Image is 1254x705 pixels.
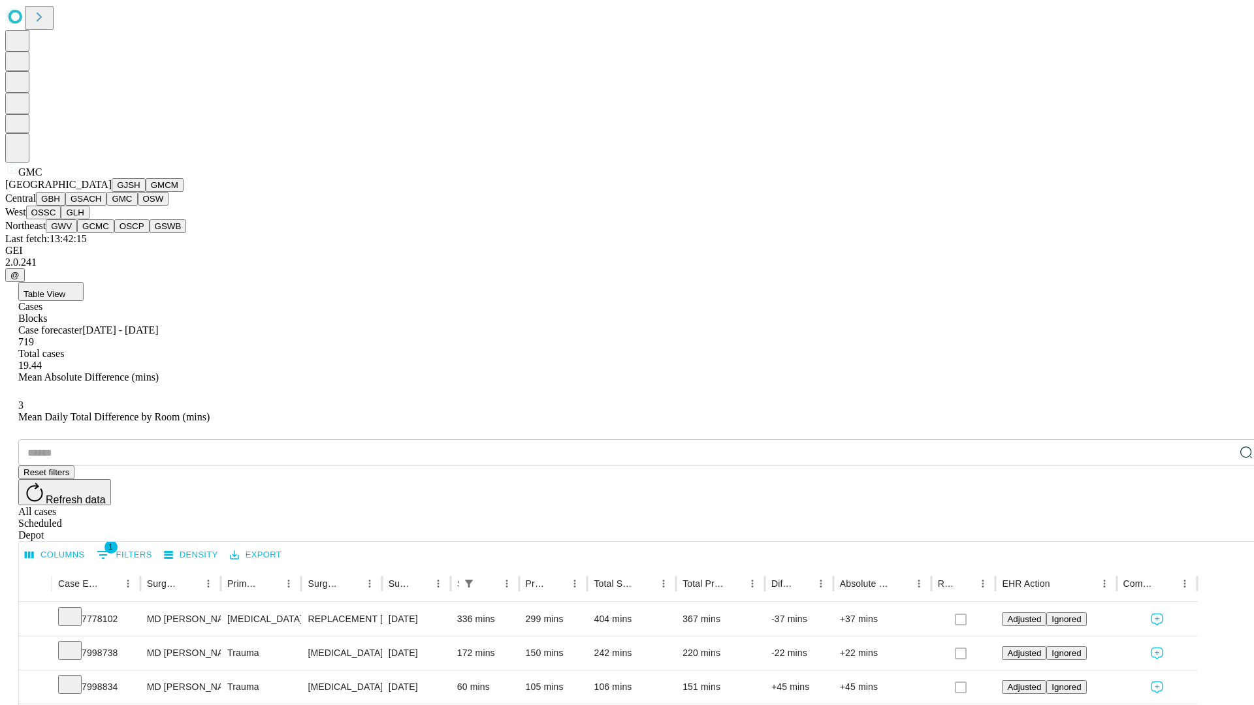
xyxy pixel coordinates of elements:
button: Sort [1157,574,1176,593]
button: GWV [46,219,77,233]
button: Menu [974,574,992,593]
span: Northeast [5,220,46,231]
button: GMC [106,192,137,206]
span: GMC [18,166,42,178]
span: Refresh data [46,494,106,505]
div: 172 mins [457,636,513,670]
div: 7998834 [58,670,134,704]
div: +37 mins [840,603,925,636]
div: 150 mins [526,636,581,670]
button: Ignored [1046,680,1086,694]
span: Ignored [1052,648,1081,658]
div: Total Scheduled Duration [594,578,635,589]
span: Total cases [18,348,64,359]
span: 719 [18,336,34,347]
span: Case forecaster [18,324,82,336]
div: +45 mins [840,670,925,704]
button: Menu [280,574,298,593]
div: 7778102 [58,603,134,636]
button: Sort [547,574,566,593]
button: Menu [566,574,584,593]
span: Ignored [1052,614,1081,624]
div: Resolved in EHR [938,578,955,589]
button: Ignored [1046,612,1086,626]
div: Absolute Difference [840,578,890,589]
button: OSSC [26,206,61,219]
button: GJSH [112,178,146,192]
span: West [5,206,26,217]
span: Mean Absolute Difference (mins) [18,371,159,383]
div: Trauma [227,636,295,670]
button: Menu [654,574,673,593]
div: 151 mins [683,670,758,704]
div: -37 mins [771,603,827,636]
button: Sort [479,574,498,593]
button: Menu [812,574,830,593]
div: 367 mins [683,603,758,636]
span: [GEOGRAPHIC_DATA] [5,179,112,190]
button: GCMC [77,219,114,233]
div: 60 mins [457,670,513,704]
div: MD [PERSON_NAME] [147,636,214,670]
span: 19.44 [18,360,42,371]
button: Select columns [22,545,88,565]
span: 3 [18,399,24,411]
div: 336 mins [457,603,513,636]
div: 242 mins [594,636,669,670]
button: Menu [429,574,447,593]
div: Scheduled In Room Duration [457,578,458,589]
button: OSW [138,192,169,206]
div: 404 mins [594,603,669,636]
div: +45 mins [771,670,827,704]
button: Ignored [1046,646,1086,660]
span: Ignored [1052,682,1081,692]
button: Density [161,545,221,565]
span: Mean Daily Total Difference by Room (mins) [18,411,210,422]
div: 105 mins [526,670,581,704]
button: GBH [36,192,65,206]
span: Reset filters [24,467,69,477]
div: 7998738 [58,636,134,670]
button: Adjusted [1002,612,1046,626]
div: [MEDICAL_DATA] [227,603,295,636]
div: EHR Action [1002,578,1050,589]
div: 299 mins [526,603,581,636]
button: Sort [794,574,812,593]
span: @ [10,270,20,280]
span: 1 [104,540,118,554]
div: [DATE] [389,636,444,670]
button: Sort [101,574,119,593]
div: MD [PERSON_NAME] [147,670,214,704]
button: Show filters [460,574,478,593]
button: Sort [725,574,743,593]
div: 106 mins [594,670,669,704]
div: Trauma [227,670,295,704]
button: Menu [498,574,516,593]
button: Sort [181,574,199,593]
button: GSACH [65,192,106,206]
div: [MEDICAL_DATA] LYMPH NODE OPEN SUPERFICIAL [308,670,375,704]
div: [DATE] [389,670,444,704]
div: Surgeon Name [147,578,180,589]
button: Menu [199,574,217,593]
span: Adjusted [1007,614,1041,624]
button: Menu [743,574,762,593]
div: +22 mins [840,636,925,670]
div: [DATE] [389,603,444,636]
div: REPLACEMENT [MEDICAL_DATA], BYPASS WITH PROSTHETIC VALVE [308,603,375,636]
button: Expand [25,676,45,699]
button: Table View [18,282,84,301]
div: Primary Service [227,578,260,589]
span: Adjusted [1007,682,1041,692]
button: GSWB [150,219,187,233]
button: Export [227,545,285,565]
button: Sort [636,574,654,593]
button: Reset filters [18,465,74,479]
div: Surgery Name [308,578,340,589]
button: Sort [1052,574,1070,593]
span: Table View [24,289,65,299]
div: GEI [5,245,1249,257]
button: GLH [61,206,89,219]
button: Adjusted [1002,680,1046,694]
span: Last fetch: 13:42:15 [5,233,87,244]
